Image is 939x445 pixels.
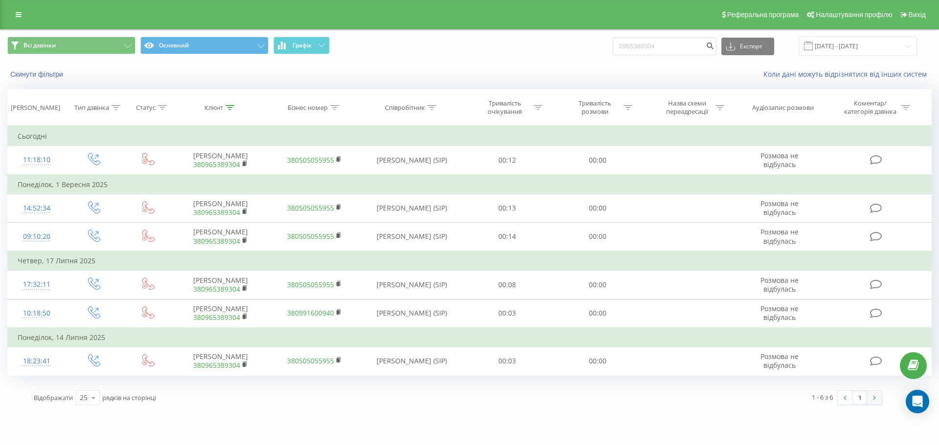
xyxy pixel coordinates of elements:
[7,37,135,54] button: Всі дзвінки
[8,127,932,146] td: Сьогодні
[721,38,774,55] button: Експорт
[292,42,312,49] span: Графік
[193,236,240,246] a: 380965389304
[552,299,642,328] td: 00:00
[760,227,799,245] span: Розмова не відбулась
[18,304,56,323] div: 10:18:50
[7,70,68,79] button: Скинути фільтри
[552,194,642,222] td: 00:00
[174,222,268,251] td: [PERSON_NAME]
[287,203,334,212] a: 380505055955
[193,360,240,370] a: 380965389304
[23,42,56,49] span: Всі дзвінки
[906,390,929,413] div: Open Intercom Messenger
[287,155,334,165] a: 380505055955
[361,146,462,175] td: [PERSON_NAME] (SIP)
[80,393,88,403] div: 25
[661,99,713,116] div: Назва схеми переадресації
[193,284,240,294] a: 380965389304
[552,271,642,299] td: 00:00
[287,232,334,241] a: 380505055955
[552,347,642,375] td: 00:00
[760,151,799,169] span: Розмова не відбулась
[102,393,156,402] span: рядків на сторінці
[174,146,268,175] td: [PERSON_NAME]
[812,392,833,402] div: 1 - 6 з 6
[18,199,56,218] div: 14:52:34
[462,271,552,299] td: 00:08
[11,104,60,112] div: [PERSON_NAME]
[479,99,531,116] div: Тривалість очікування
[816,11,892,19] span: Налаштування профілю
[462,146,552,175] td: 00:12
[136,104,156,112] div: Статус
[18,352,56,371] div: 18:23:41
[552,146,642,175] td: 00:00
[174,347,268,375] td: [PERSON_NAME]
[287,280,334,289] a: 380505055955
[462,222,552,251] td: 00:14
[763,69,932,79] a: Коли дані можуть відрізнятися вiд інших систем
[34,393,73,402] span: Відображати
[462,299,552,328] td: 00:03
[204,104,223,112] div: Клієнт
[287,356,334,365] a: 380505055955
[273,37,330,54] button: Графік
[193,208,240,217] a: 380965389304
[462,347,552,375] td: 00:03
[569,99,621,116] div: Тривалість розмови
[174,299,268,328] td: [PERSON_NAME]
[385,104,425,112] div: Співробітник
[18,227,56,246] div: 09:10:20
[760,352,799,370] span: Розмова не відбулась
[760,304,799,322] span: Розмова не відбулась
[842,99,899,116] div: Коментар/категорія дзвінка
[174,194,268,222] td: [PERSON_NAME]
[74,104,109,112] div: Тип дзвінка
[18,150,56,170] div: 11:18:10
[361,194,462,222] td: [PERSON_NAME] (SIP)
[613,38,716,55] input: Пошук за номером
[193,313,240,322] a: 380965389304
[8,251,932,271] td: Четвер, 17 Липня 2025
[727,11,799,19] span: Реферальна програма
[140,37,268,54] button: Основний
[462,194,552,222] td: 00:13
[18,275,56,294] div: 17:32:11
[361,299,462,328] td: [PERSON_NAME] (SIP)
[361,271,462,299] td: [PERSON_NAME] (SIP)
[909,11,926,19] span: Вихід
[8,328,932,347] td: Понеділок, 14 Липня 2025
[752,104,814,112] div: Аудіозапис розмови
[760,199,799,217] span: Розмова не відбулась
[288,104,328,112] div: Бізнес номер
[174,271,268,299] td: [PERSON_NAME]
[193,160,240,169] a: 380965389304
[852,391,867,404] a: 1
[287,308,334,318] a: 380991600940
[361,347,462,375] td: [PERSON_NAME] (SIP)
[760,275,799,294] span: Розмова не відбулась
[8,175,932,194] td: Понеділок, 1 Вересня 2025
[361,222,462,251] td: [PERSON_NAME] (SIP)
[552,222,642,251] td: 00:00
